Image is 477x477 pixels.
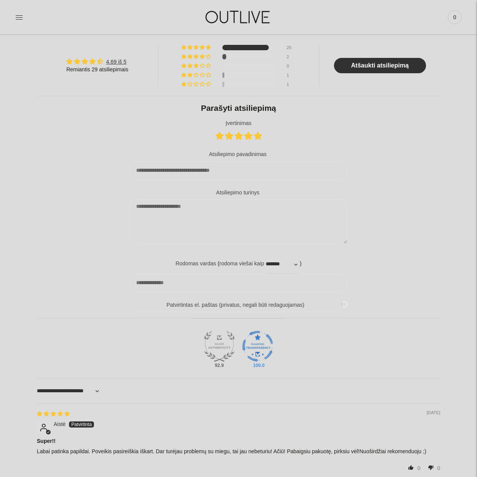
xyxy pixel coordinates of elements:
[215,132,225,140] a: 1 star
[287,72,296,78] div: 1
[181,54,212,59] div: 7% (2) reviews with 4 star rating
[37,382,101,400] select: Sort dropdown
[448,9,462,26] a: 0
[287,45,296,50] div: 25
[130,120,347,141] div: Įvertinimas
[130,161,347,180] input: Atsiliepimo pavadinimas
[213,362,225,368] div: 92.9
[252,362,264,368] div: 100.0
[266,255,300,274] select: Name format
[37,448,440,456] p: Labai patinka papildai. Poveikis pasireiškia iškart. Dar turėjau problemų su miegu, tai jau nebet...
[242,331,273,362] img: Judge.me Diamond Transparent Shop medal
[204,331,235,362] img: Judge.me Silver Authentic Shop medal
[242,331,273,362] a: Judge.me Diamond Transparent Shop medal 100.0
[106,59,127,65] a: 4.69 iš 5
[130,274,347,292] input: Rodomas vardas
[209,151,266,158] label: Atsiliepimo pavadinimas
[219,260,264,268] label: rodoma viešai kaip
[130,102,347,113] div: Parašyti atsiliepimą
[181,45,212,50] div: 86% (25) reviews with 5 star rating
[417,465,420,471] span: 0
[37,438,440,445] b: Super!!
[204,331,235,362] a: Judge.me Silver Authentic Shop medal 92.9
[405,462,417,473] span: up
[181,82,212,87] div: 3% (1) reviews with 1 star rating
[254,132,262,140] a: 5 stars
[130,199,347,244] textarea: Atsiliepimo turinys
[130,312,347,330] input: El. pašto adresas
[242,331,273,364] div: Diamond Transparent Shop. Published 100% of verified reviews received in total
[176,260,216,268] label: Rodomas vardas
[130,301,347,309] label: Patvirtintas el. paštas (privatus, negali būti redaguojamas)
[37,411,70,417] span: 5 star review
[334,58,426,73] a: Atšaukti atsiliepimą
[130,120,347,127] label: Įvertinimas
[191,4,286,30] img: OUTLIVE
[287,82,296,87] div: 1
[427,410,440,416] span: [DATE]
[235,132,244,140] a: 3 stars
[449,12,460,23] span: 0
[54,421,66,427] span: Aistė
[66,66,128,74] div: Remiantis 29 atsiliepimais
[425,462,437,473] span: down
[181,72,212,78] div: 3% (1) reviews with 2 star rating
[216,189,260,197] label: Atsiliepimo turinys
[217,260,301,266] span: ( )
[66,57,128,66] div: Average rating is 4.69 stars
[244,132,254,140] a: 4 stars
[204,331,235,364] div: Silver Authentic Shop. At least 90% of published reviews are verified reviews
[437,465,440,471] span: 0
[225,132,235,140] a: 2 stars
[287,54,296,59] div: 2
